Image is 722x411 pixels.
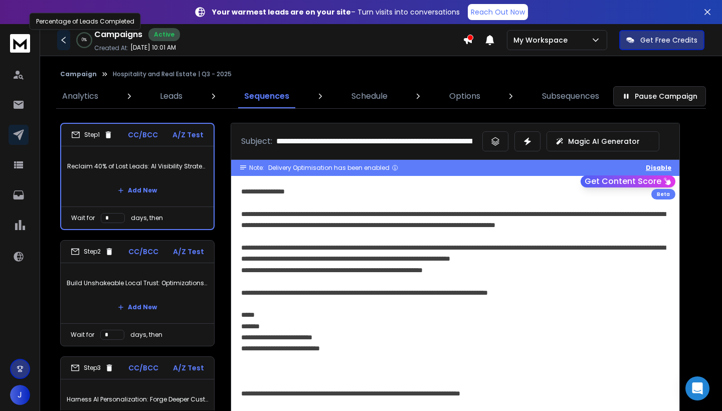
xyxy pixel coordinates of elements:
a: Sequences [238,84,295,108]
h1: Campaigns [94,29,142,41]
button: Disable [646,164,671,172]
p: Options [449,90,480,102]
button: Add New [110,180,165,200]
p: Magic AI Generator [568,136,640,146]
div: Delivery Optimisation has been enabled [268,164,399,172]
div: Active [148,28,180,41]
p: Sequences [244,90,289,102]
p: days, then [130,331,162,339]
a: Leads [154,84,189,108]
li: Step1CC/BCCA/Z TestReclaim 40% of Lost Leads: AI Visibility Strategies for 2025 GrowthAdd NewWait... [60,123,215,230]
p: Wait for [71,214,95,222]
p: CC/BCC [128,130,158,140]
p: My Workspace [513,35,572,45]
div: Beta [651,189,675,199]
button: Magic AI Generator [547,131,659,151]
a: Schedule [345,84,394,108]
p: Wait for [71,331,94,339]
p: Schedule [351,90,388,102]
a: Reach Out Now [468,4,528,20]
p: days, then [131,214,163,222]
button: J [10,385,30,405]
p: CC/BCC [128,247,158,257]
div: Open Intercom Messenger [685,376,709,400]
a: Analytics [56,84,104,108]
p: Leads [160,90,183,102]
p: Build Unshakeable Local Trust: Optimizations Driving Real Results [67,269,208,297]
p: Hospitality and Real Estate | Q3 - 2025 [113,70,232,78]
div: Step 3 [71,363,114,372]
p: Get Free Credits [640,35,697,45]
p: CC/BCC [128,363,158,373]
img: logo [10,34,30,53]
li: Step2CC/BCCA/Z TestBuild Unshakeable Local Trust: Optimizations Driving Real ResultsAdd NewWait f... [60,240,215,346]
p: A/Z Test [173,247,204,257]
p: Subsequences [542,90,599,102]
a: Options [443,84,486,108]
button: Campaign [60,70,97,78]
p: A/Z Test [172,130,204,140]
a: Subsequences [536,84,605,108]
p: A/Z Test [173,363,204,373]
p: Subject: [241,135,272,147]
button: Get Free Credits [619,30,704,50]
p: Reach Out Now [471,7,525,17]
strong: Your warmest leads are on your site [212,7,351,17]
p: Reclaim 40% of Lost Leads: AI Visibility Strategies for 2025 Growth [67,152,208,180]
p: Created At: [94,44,128,52]
p: [DATE] 10:01 AM [130,44,176,52]
button: Pause Campaign [613,86,706,106]
p: 0 % [82,37,87,43]
div: Percentage of Leads Completed [30,13,141,30]
p: – Turn visits into conversations [212,7,460,17]
button: Get Content Score [581,175,675,187]
p: Analytics [62,90,98,102]
span: Note: [249,164,264,172]
div: Step 2 [71,247,114,256]
button: Add New [110,297,165,317]
div: Step 1 [71,130,113,139]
